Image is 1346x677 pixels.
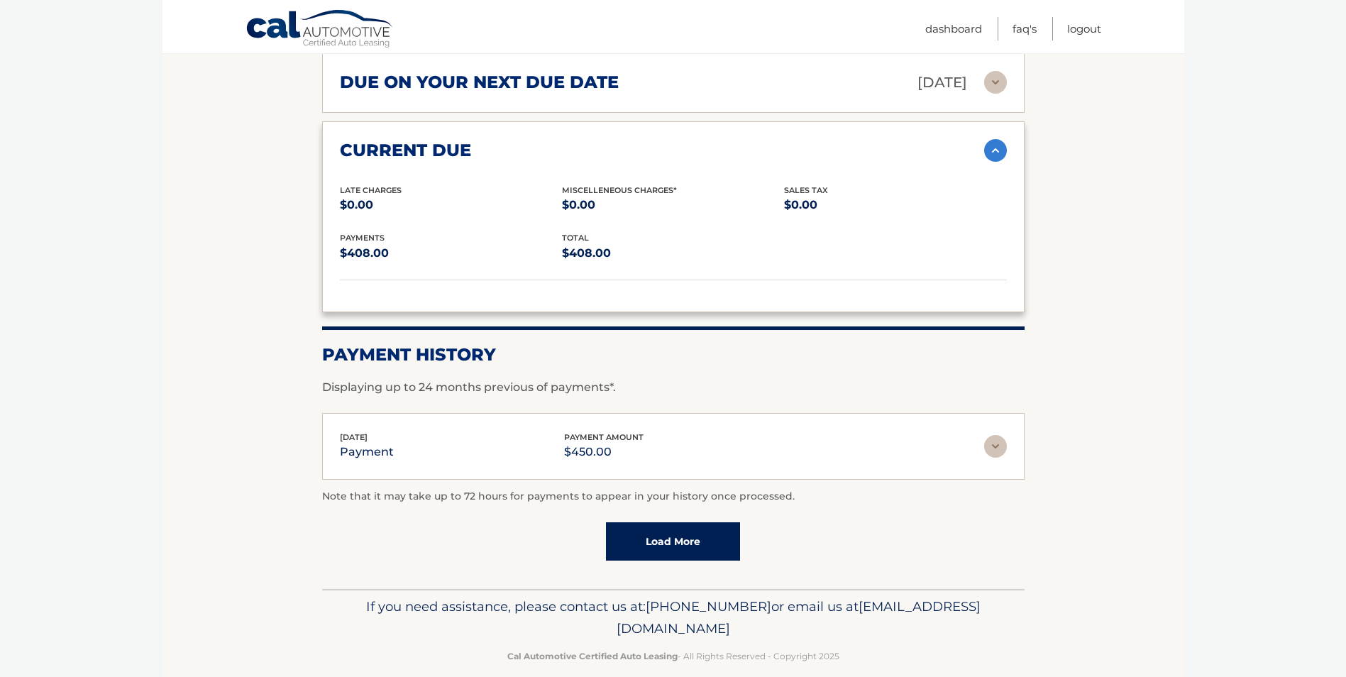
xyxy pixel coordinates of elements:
p: $0.00 [562,195,784,215]
h2: due on your next due date [340,72,619,93]
p: $408.00 [340,243,562,263]
h2: current due [340,140,471,161]
span: total [562,233,589,243]
span: Sales Tax [784,185,828,195]
p: [DATE] [917,70,967,95]
p: $408.00 [562,243,784,263]
a: FAQ's [1013,17,1037,40]
a: Load More [606,522,740,561]
span: payments [340,233,385,243]
a: Cal Automotive [246,9,395,50]
span: Miscelleneous Charges* [562,185,677,195]
p: - All Rights Reserved - Copyright 2025 [331,649,1015,664]
p: If you need assistance, please contact us at: or email us at [331,595,1015,641]
img: accordion-rest.svg [984,71,1007,94]
p: Displaying up to 24 months previous of payments*. [322,379,1025,396]
p: $450.00 [564,442,644,462]
span: [DATE] [340,432,368,442]
p: payment [340,442,394,462]
span: [PHONE_NUMBER] [646,598,771,615]
p: $0.00 [784,195,1006,215]
strong: Cal Automotive Certified Auto Leasing [507,651,678,661]
a: Dashboard [925,17,982,40]
h2: Payment History [322,344,1025,365]
p: $0.00 [340,195,562,215]
span: payment amount [564,432,644,442]
span: Late Charges [340,185,402,195]
img: accordion-active.svg [984,139,1007,162]
p: Note that it may take up to 72 hours for payments to appear in your history once processed. [322,488,1025,505]
a: Logout [1067,17,1101,40]
img: accordion-rest.svg [984,435,1007,458]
